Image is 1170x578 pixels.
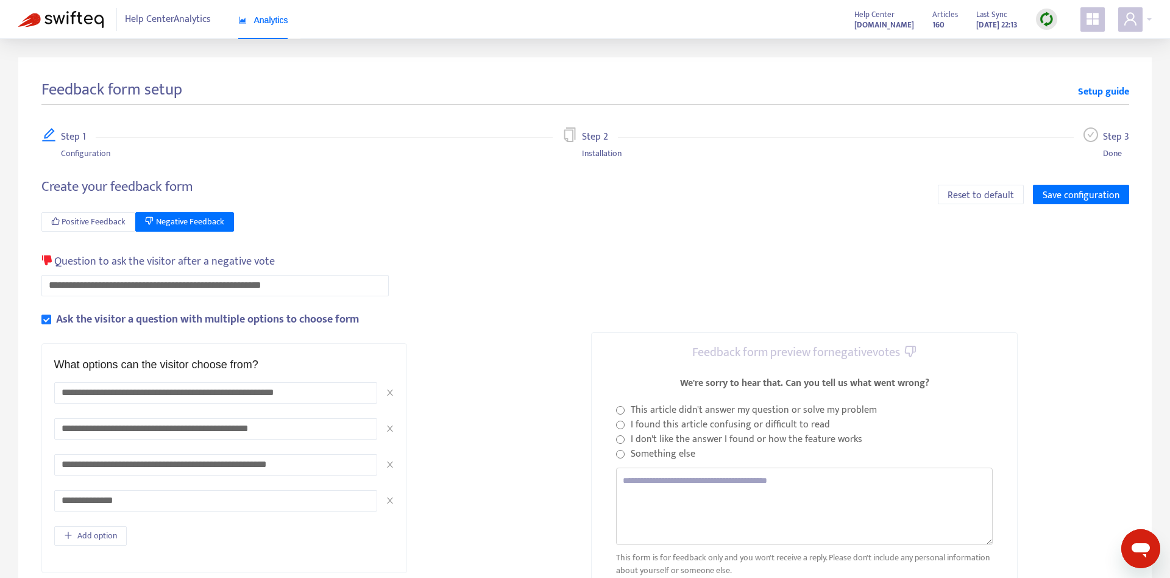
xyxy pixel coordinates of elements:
[938,185,1024,204] button: Reset to default
[41,253,275,270] div: Question to ask the visitor after a negative vote
[680,376,929,391] div: We're sorry to hear that. Can you tell us what went wrong?
[948,188,1014,203] span: Reset to default
[61,127,96,147] div: Step 1
[631,432,862,447] label: I don't like the answer I found or how the feature works
[582,127,618,147] div: Step 2
[135,212,234,232] button: Negative Feedback
[932,8,958,21] span: Articles
[562,127,577,142] span: copy
[62,215,126,229] span: Positive Feedback
[41,255,52,266] span: dislike
[54,526,127,546] button: Add option
[54,356,258,373] div: What options can the visitor choose from?
[77,529,117,543] span: Add option
[1103,147,1129,160] div: Done
[976,8,1007,21] span: Last Sync
[386,460,394,469] span: close
[56,310,359,329] b: Ask the visitor a question with multiple options to choose form
[1039,12,1054,27] img: sync.dc5367851b00ba804db3.png
[125,8,211,31] span: Help Center Analytics
[386,388,394,397] span: close
[41,80,182,100] h3: Feedback form setup
[156,215,224,229] span: Negative Feedback
[18,11,104,28] img: Swifteq
[1043,188,1119,203] span: Save configuration
[1103,127,1129,147] div: Step 3
[976,18,1018,32] strong: [DATE] 22:13
[238,15,288,25] span: Analytics
[932,18,945,32] strong: 160
[631,403,877,418] label: This article didn't answer my question or solve my problem
[854,8,895,21] span: Help Center
[631,418,830,432] label: I found this article confusing or difficult to read
[1033,185,1129,204] button: Save configuration
[238,16,247,24] span: area-chart
[61,147,110,160] div: Configuration
[386,424,394,433] span: close
[854,18,914,32] a: [DOMAIN_NAME]
[64,531,73,540] span: plus
[582,147,622,160] div: Installation
[41,179,193,195] h4: Create your feedback form
[616,551,993,577] p: This form is for feedback only and you won't receive a reply. Please don't include any personal i...
[1121,529,1160,568] iframe: Button to launch messaging window
[1078,85,1129,99] a: Setup guide
[1085,12,1100,26] span: appstore
[692,345,917,360] h4: Feedback form preview for negative votes
[1083,127,1098,142] span: check-circle
[41,212,136,232] button: Positive Feedback
[1123,12,1138,26] span: user
[631,447,695,462] label: Something else
[386,496,394,505] span: close
[41,127,56,142] span: edit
